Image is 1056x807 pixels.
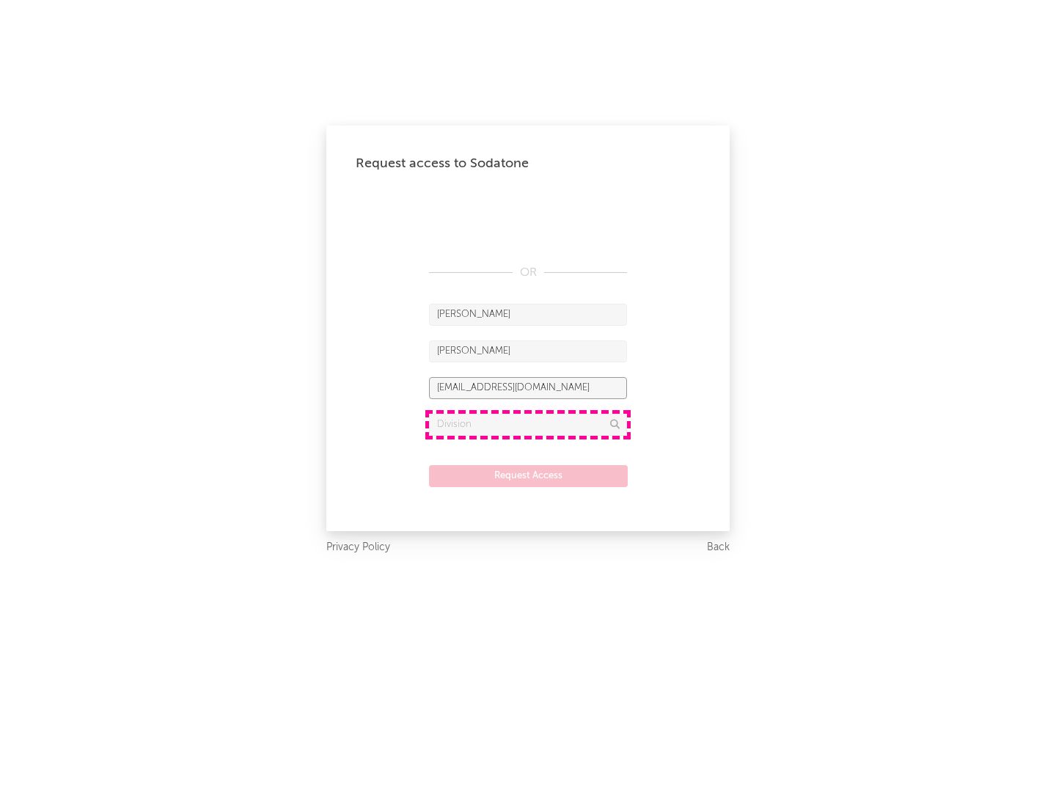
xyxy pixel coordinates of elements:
[429,264,627,282] div: OR
[356,155,700,172] div: Request access to Sodatone
[429,377,627,399] input: Email
[429,414,627,436] input: Division
[429,340,627,362] input: Last Name
[429,304,627,326] input: First Name
[707,538,730,557] a: Back
[326,538,390,557] a: Privacy Policy
[429,465,628,487] button: Request Access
